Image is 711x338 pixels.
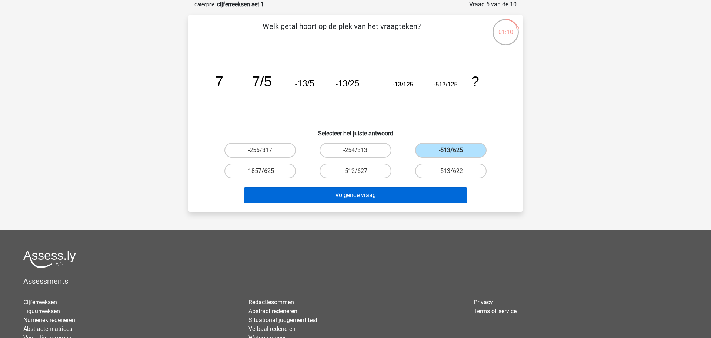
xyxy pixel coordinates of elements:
[200,21,483,43] p: Welk getal hoort op de plek van het vraagteken?
[474,308,517,315] a: Terms of service
[248,325,296,332] a: Verbaal redeneren
[216,73,223,89] tspan: 7
[23,250,76,268] img: Assessly logo
[23,277,688,286] h5: Assessments
[248,299,294,306] a: Redactiesommen
[224,164,296,178] label: -1857/625
[23,299,57,306] a: Cijferreeksen
[393,81,413,88] tspan: -13/125
[474,299,493,306] a: Privacy
[471,73,479,89] tspan: ?
[492,18,520,37] div: 01:10
[252,73,272,89] tspan: 7/5
[23,316,75,324] a: Numeriek redeneren
[248,316,317,324] a: Situational judgement test
[320,164,391,178] label: -512/627
[194,2,216,7] small: Categorie:
[415,143,487,158] label: -513/625
[23,325,72,332] a: Abstracte matrices
[320,143,391,158] label: -254/313
[434,81,458,88] tspan: -513/125
[244,187,468,203] button: Volgende vraag
[295,79,314,88] tspan: -13/5
[248,308,297,315] a: Abstract redeneren
[224,143,296,158] label: -256/317
[217,1,264,8] strong: cijferreeksen set 1
[23,308,60,315] a: Figuurreeksen
[335,79,359,88] tspan: -13/25
[415,164,487,178] label: -513/622
[200,124,511,137] h6: Selecteer het juiste antwoord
